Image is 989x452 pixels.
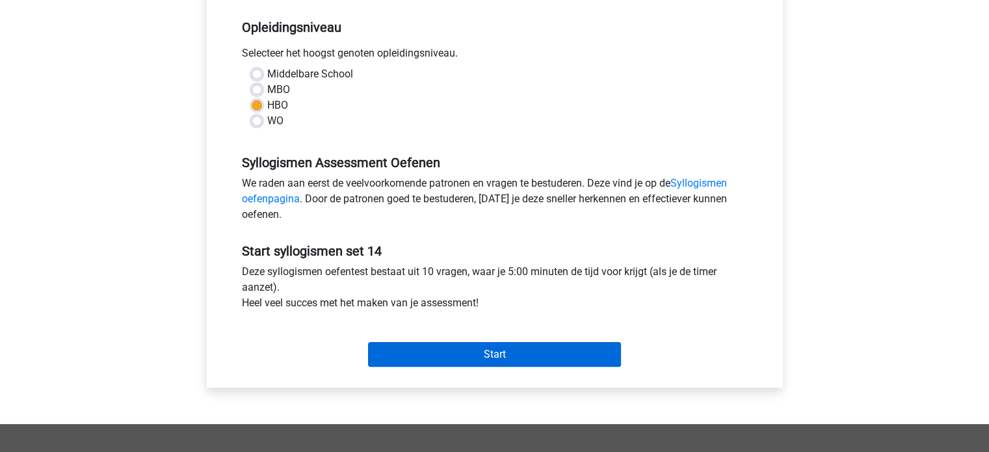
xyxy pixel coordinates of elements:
[267,98,288,113] label: HBO
[232,264,758,316] div: Deze syllogismen oefentest bestaat uit 10 vragen, waar je 5:00 minuten de tijd voor krijgt (als j...
[232,176,758,228] div: We raden aan eerst de veelvoorkomende patronen en vragen te bestuderen. Deze vind je op de . Door...
[267,82,290,98] label: MBO
[242,243,748,259] h5: Start syllogismen set 14
[242,155,748,170] h5: Syllogismen Assessment Oefenen
[242,14,748,40] h5: Opleidingsniveau
[232,46,758,66] div: Selecteer het hoogst genoten opleidingsniveau.
[267,66,353,82] label: Middelbare School
[267,113,284,129] label: WO
[368,342,621,367] input: Start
